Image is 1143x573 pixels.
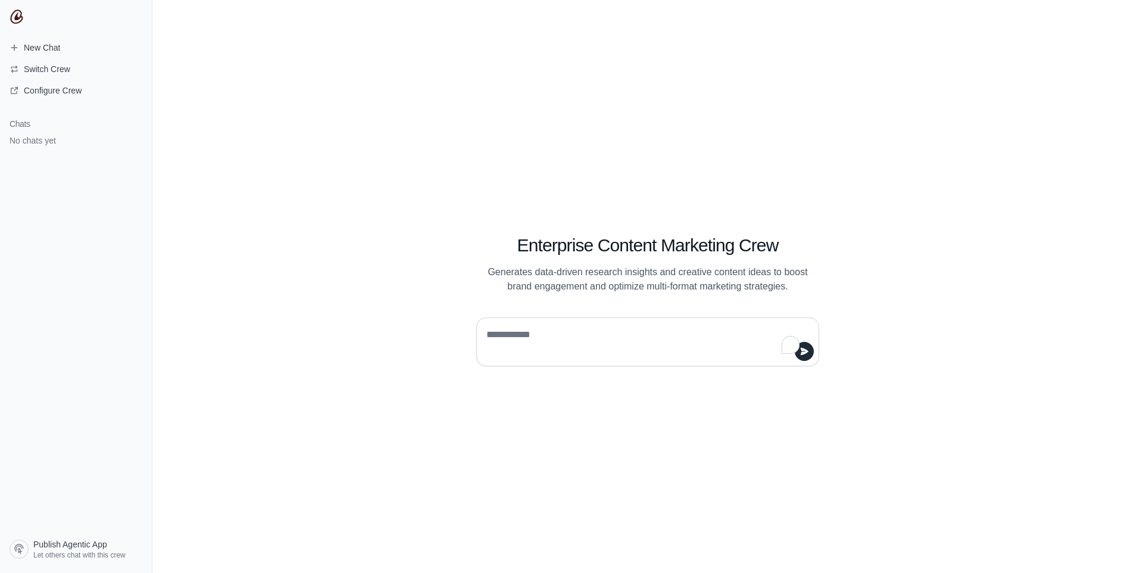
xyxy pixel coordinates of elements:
h1: Enterprise Content Marketing Crew [476,235,819,256]
span: Switch Crew [24,63,70,75]
span: New Chat [24,42,60,54]
textarea: To enrich screen reader interactions, please activate Accessibility in Grammarly extension settings [484,325,804,359]
a: New Chat [5,38,147,57]
button: Switch Crew [5,60,147,79]
a: Publish Agentic App Let others chat with this crew [5,535,147,563]
span: Configure Crew [24,85,82,96]
a: Configure Crew [5,81,147,100]
span: Let others chat with this crew [33,550,126,560]
span: Publish Agentic App [33,538,107,550]
p: Generates data-driven research insights and creative content ideas to boost brand engagement and ... [476,265,819,294]
img: CrewAI Logo [10,10,24,24]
